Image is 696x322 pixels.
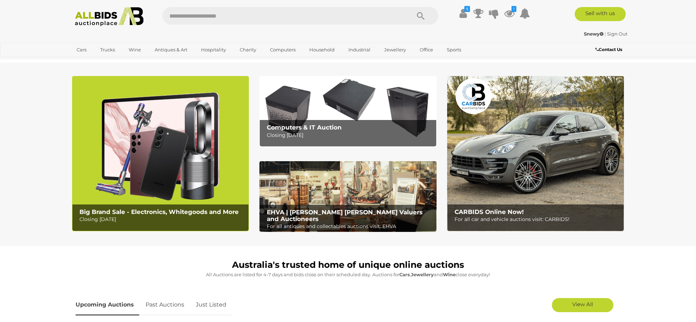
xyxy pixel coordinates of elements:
strong: Jewellery [411,272,434,277]
a: Big Brand Sale - Electronics, Whitegoods and More Big Brand Sale - Electronics, Whitegoods and Mo... [72,76,249,231]
a: Sports [442,44,466,56]
img: Big Brand Sale - Electronics, Whitegoods and More [72,76,249,231]
a: 1 [504,7,515,20]
img: Allbids.com.au [71,7,147,26]
a: Sell with us [575,7,626,21]
i: 1 [511,6,516,12]
b: Big Brand Sale - Electronics, Whitegoods and More [79,208,239,215]
strong: Wine [443,272,456,277]
a: Computers [265,44,300,56]
b: CARBIDS Online Now! [455,208,524,215]
a: Snewy [584,31,605,37]
b: Computers & IT Auction [267,124,342,131]
p: For all antiques and collectables auctions visit: EHVA [267,222,432,231]
a: Trucks [96,44,120,56]
a: Past Auctions [140,295,189,315]
img: EHVA | Evans Hastings Valuers and Auctioneers [259,161,436,232]
a: Cars [72,44,91,56]
span: | [605,31,606,37]
a: Office [415,44,438,56]
b: Contact Us [595,47,622,52]
a: Hospitality [196,44,231,56]
a: Computers & IT Auction Computers & IT Auction Closing [DATE] [259,76,436,147]
a: Charity [235,44,261,56]
span: View All [572,301,593,308]
strong: Snewy [584,31,604,37]
a: [GEOGRAPHIC_DATA] [72,56,131,67]
a: $ [458,7,468,20]
h1: Australia's trusted home of unique online auctions [76,260,620,270]
a: Jewellery [380,44,411,56]
a: Industrial [344,44,375,56]
p: For all car and vehicle auctions visit: CARBIDS! [455,215,620,224]
a: CARBIDS Online Now! CARBIDS Online Now! For all car and vehicle auctions visit: CARBIDS! [447,76,624,231]
a: Antiques & Art [150,44,192,56]
strong: Cars [399,272,410,277]
button: Search [403,7,438,25]
a: Household [305,44,339,56]
a: Just Listed [191,295,232,315]
p: All Auctions are listed for 4-7 days and bids close on their scheduled day. Auctions for , and cl... [76,271,620,279]
i: $ [464,6,470,12]
p: Closing [DATE] [79,215,245,224]
img: Computers & IT Auction [259,76,436,147]
p: Closing [DATE] [267,131,432,140]
a: Sign Out [607,31,627,37]
b: EHVA | [PERSON_NAME] [PERSON_NAME] Valuers and Auctioneers [267,209,423,222]
a: Wine [124,44,146,56]
a: Upcoming Auctions [76,295,139,315]
a: EHVA | Evans Hastings Valuers and Auctioneers EHVA | [PERSON_NAME] [PERSON_NAME] Valuers and Auct... [259,161,436,232]
img: CARBIDS Online Now! [447,76,624,231]
a: View All [552,298,613,312]
a: Contact Us [595,46,624,53]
